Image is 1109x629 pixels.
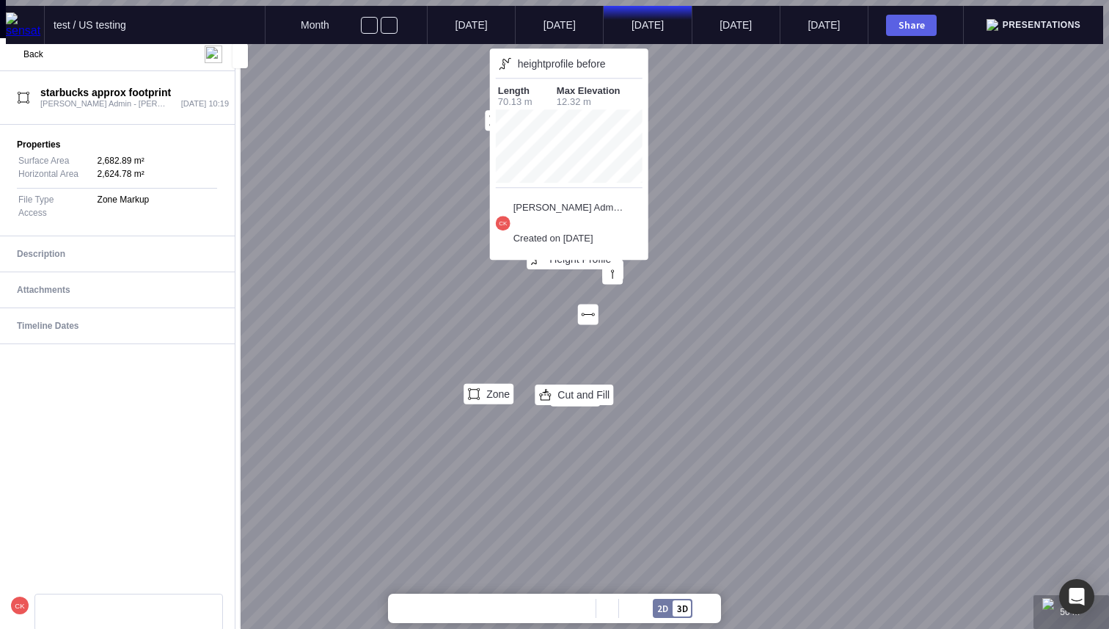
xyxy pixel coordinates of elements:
[692,6,780,44] mapp-timeline-period: [DATE]
[1059,579,1094,614] div: Open Intercom Messenger
[427,6,515,44] mapp-timeline-period: [DATE]
[987,19,998,31] img: presentation.svg
[893,20,930,30] div: Share
[515,6,603,44] mapp-timeline-period: [DATE]
[6,12,44,37] img: sensat
[54,19,126,31] span: test / US testing
[603,6,691,44] mapp-timeline-period: [DATE]
[301,19,329,31] span: Month
[780,6,868,44] mapp-timeline-period: [DATE]
[1003,20,1081,30] span: Presentations
[886,15,937,36] button: Share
